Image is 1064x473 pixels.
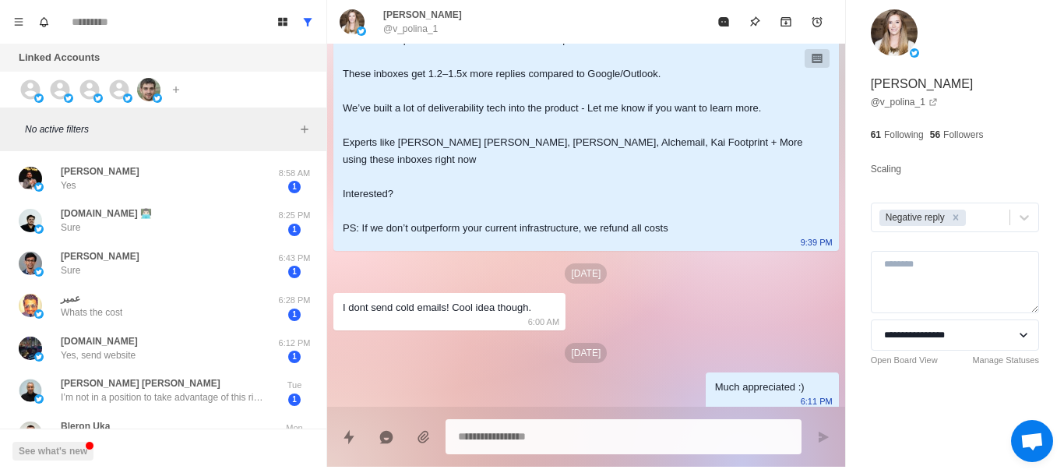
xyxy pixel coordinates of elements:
p: [PERSON_NAME] [871,75,974,94]
p: [DOMAIN_NAME] 👨🏻‍💻 [61,206,152,221]
img: picture [34,352,44,362]
img: picture [34,94,44,103]
button: Menu [6,9,31,34]
a: @v_polina_1 [871,95,938,109]
button: Add filters [295,120,314,139]
p: Followers [943,128,983,142]
button: Show all conversations [295,9,320,34]
span: 1 [288,224,301,236]
p: 6:11 PM [801,393,833,410]
div: Do you send cold emails? We’ve built a private infrastructure from scratch optimized to land in t... [343,14,805,237]
button: See what's new [12,442,93,461]
p: 6:00 AM [528,313,559,330]
img: picture [34,267,44,277]
p: [PERSON_NAME] [PERSON_NAME] [61,376,220,390]
button: Pin [739,6,770,37]
p: [PERSON_NAME] [61,249,139,263]
button: Add media [408,422,439,453]
img: picture [871,9,918,56]
p: 6:43 PM [275,252,314,265]
img: picture [19,422,42,445]
img: picture [19,294,42,317]
span: 1 [288,351,301,363]
p: No active filters [25,122,295,136]
img: picture [357,26,366,36]
img: picture [19,167,42,190]
p: Yes, send website [61,348,136,362]
p: Sure [61,263,80,277]
p: Linked Accounts [19,50,100,65]
p: Tue [275,379,314,392]
img: picture [19,252,42,275]
img: picture [123,94,132,103]
p: [DATE] [565,343,607,363]
img: picture [34,182,44,192]
img: picture [137,78,160,101]
div: Negative reply [881,210,947,226]
p: 6:28 PM [275,294,314,307]
p: 9:39 PM [801,234,833,251]
p: 8:58 AM [275,167,314,180]
span: 1 [288,309,301,321]
p: Bleron Uka [61,419,110,433]
img: picture [19,209,42,232]
p: @v_polina_1 [383,22,438,36]
button: Notifications [31,9,56,34]
p: [PERSON_NAME] [61,164,139,178]
img: picture [19,337,42,360]
span: 1 [288,394,301,406]
button: Quick replies [333,422,365,453]
p: [DOMAIN_NAME] [61,334,138,348]
p: عمیر [61,291,80,305]
span: 1 [288,181,301,193]
img: picture [34,394,44,404]
div: Open chat [1011,420,1053,462]
p: [PERSON_NAME] [383,8,462,22]
p: Scaling [871,161,901,178]
img: picture [34,309,44,319]
span: 1 [288,266,301,278]
p: Whats the cost [61,305,122,319]
button: Archive [770,6,802,37]
img: picture [910,48,919,58]
a: Manage Statuses [972,354,1039,367]
div: Much appreciated :) [715,379,805,396]
img: picture [19,379,42,402]
p: [DATE] [565,263,607,284]
p: 6:12 PM [275,337,314,350]
button: Board View [270,9,295,34]
p: Sure [61,221,80,235]
div: Remove Negative reply [947,210,964,226]
img: picture [340,9,365,34]
img: picture [64,94,73,103]
p: 8:25 PM [275,209,314,222]
img: picture [153,94,162,103]
img: picture [93,94,103,103]
p: Following [884,128,924,142]
button: Add reminder [802,6,833,37]
p: 61 [871,128,881,142]
p: Yes [61,178,76,192]
a: Open Board View [871,354,938,367]
p: I’m not in a position to take advantage of this right now. Maybe down the road, but it’s still a ... [61,390,263,404]
p: Mon [275,422,314,435]
button: Add account [167,80,185,99]
button: Reply with AI [371,422,402,453]
button: Send message [808,422,839,453]
p: 56 [930,128,940,142]
img: picture [34,224,44,234]
button: Mark as read [708,6,739,37]
div: I dont send cold emails! Cool idea though. [343,299,531,316]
